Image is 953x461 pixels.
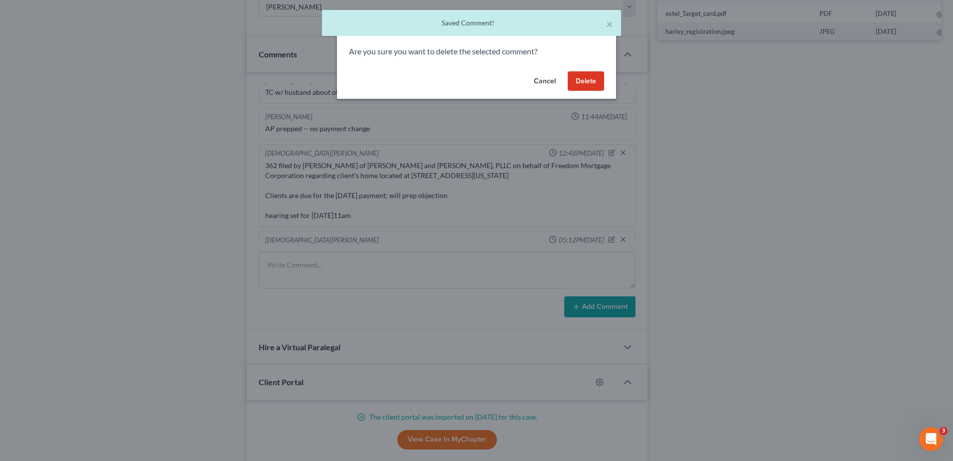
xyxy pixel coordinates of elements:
[940,427,948,435] span: 3
[526,71,564,91] button: Cancel
[606,18,613,30] button: ×
[349,46,604,57] p: Are you sure you want to delete the selected comment?
[919,427,943,451] iframe: Intercom live chat
[568,71,604,91] button: Delete
[330,18,613,28] div: Saved Comment!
